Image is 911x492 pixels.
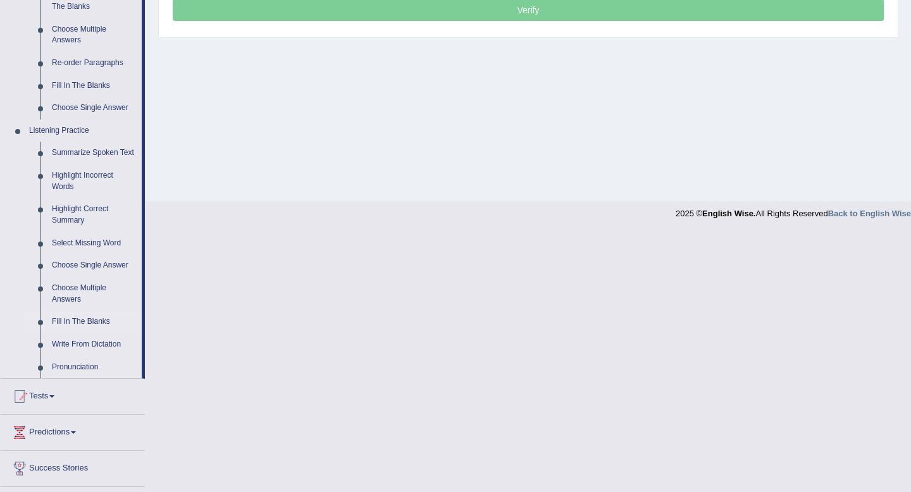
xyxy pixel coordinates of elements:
a: Success Stories [1,451,145,483]
a: Select Missing Word [46,232,142,255]
a: Pronunciation [46,356,142,379]
a: Choose Single Answer [46,254,142,277]
a: Highlight Incorrect Words [46,164,142,198]
a: Tests [1,379,145,410]
a: Predictions [1,415,145,446]
a: Fill In The Blanks [46,75,142,97]
a: Highlight Correct Summary [46,198,142,231]
a: Choose Single Answer [46,97,142,120]
a: Write From Dictation [46,333,142,356]
a: Choose Multiple Answers [46,18,142,52]
a: Choose Multiple Answers [46,277,142,311]
div: 2025 © All Rights Reserved [676,201,911,219]
strong: English Wise. [702,209,755,218]
a: Listening Practice [23,120,142,142]
a: Back to English Wise [828,209,911,218]
a: Fill In The Blanks [46,311,142,333]
a: Re-order Paragraphs [46,52,142,75]
a: Summarize Spoken Text [46,142,142,164]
